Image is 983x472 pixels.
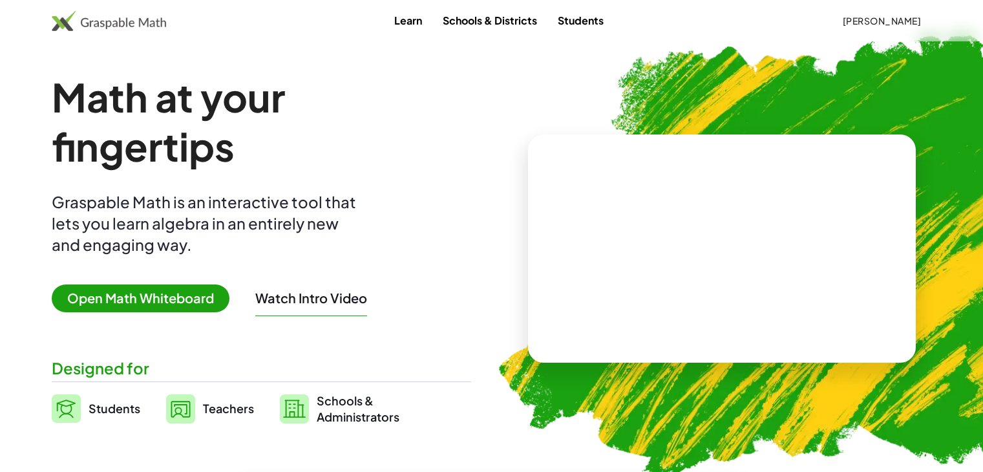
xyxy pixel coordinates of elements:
a: Students [547,8,614,32]
img: svg%3e [52,394,81,423]
button: Watch Intro Video [255,290,367,306]
a: Students [52,392,140,425]
div: Graspable Math is an interactive tool that lets you learn algebra in an entirely new and engaging... [52,191,362,255]
a: Open Math Whiteboard [52,292,240,306]
h1: Math at your fingertips [52,72,463,171]
button: [PERSON_NAME] [832,9,931,32]
a: Schools & Districts [432,8,547,32]
span: Teachers [203,401,254,416]
span: Open Math Whiteboard [52,284,229,312]
span: [PERSON_NAME] [842,15,921,27]
span: Students [89,401,140,416]
a: Schools &Administrators [280,392,399,425]
img: svg%3e [280,394,309,424]
a: Teachers [166,392,254,425]
div: Designed for [52,358,471,379]
span: Schools & Administrators [317,392,399,425]
a: Learn [384,8,432,32]
video: What is this? This is dynamic math notation. Dynamic math notation plays a central role in how Gr... [625,200,819,297]
img: svg%3e [166,394,195,424]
